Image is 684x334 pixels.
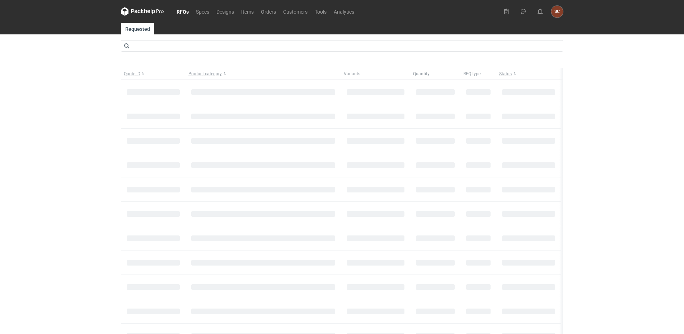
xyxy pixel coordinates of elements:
button: SC [551,6,563,18]
button: Status [496,68,561,80]
svg: Packhelp Pro [121,7,164,16]
a: Orders [257,7,280,16]
a: Requested [121,23,154,34]
a: Items [238,7,257,16]
span: Quote ID [124,71,140,77]
span: RFQ type [463,71,481,77]
div: Sylwia Cichórz [551,6,563,18]
a: Tools [311,7,330,16]
button: Product category [186,68,341,80]
a: Analytics [330,7,358,16]
span: Variants [344,71,360,77]
span: Status [499,71,512,77]
a: RFQs [173,7,192,16]
span: Product category [188,71,222,77]
a: Customers [280,7,311,16]
a: Specs [192,7,213,16]
button: Quote ID [121,68,186,80]
a: Designs [213,7,238,16]
span: Quantity [413,71,430,77]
